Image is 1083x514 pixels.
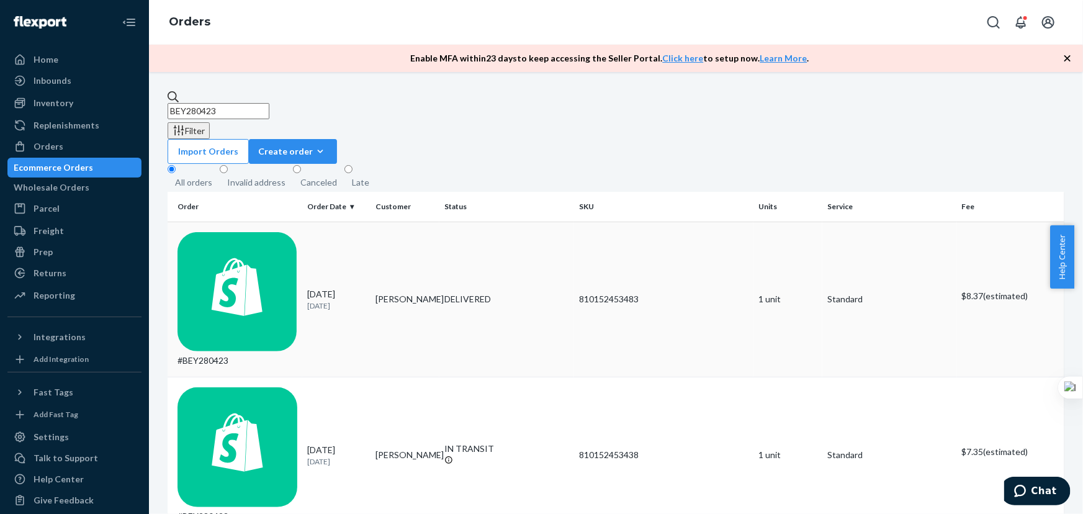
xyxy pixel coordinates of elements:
[300,176,337,189] div: Canceled
[34,452,98,464] div: Talk to Support
[34,97,73,109] div: Inventory
[7,263,142,283] a: Returns
[7,50,142,70] a: Home
[7,115,142,135] a: Replenishments
[827,449,952,461] p: Standard
[962,446,1054,458] p: $7.35
[7,407,142,422] a: Add Fast Tag
[34,53,58,66] div: Home
[981,10,1006,35] button: Open Search Box
[579,449,748,461] div: 810152453438
[302,192,371,222] th: Order Date
[14,16,66,29] img: Flexport logo
[34,225,64,237] div: Freight
[7,427,142,447] a: Settings
[1004,477,1071,508] iframe: Opens a widget where you can chat to one of our agents
[34,289,75,302] div: Reporting
[7,93,142,113] a: Inventory
[227,176,285,189] div: Invalid address
[117,10,142,35] button: Close Navigation
[760,53,807,63] a: Learn More
[178,232,297,367] div: #BEY280423
[439,192,574,222] th: Status
[34,331,86,343] div: Integrations
[293,165,301,173] input: Canceled
[984,446,1028,457] span: (estimated)
[159,4,220,40] ol: breadcrumbs
[169,15,210,29] a: Orders
[7,221,142,241] a: Freight
[962,290,1054,302] p: $8.37
[7,137,142,156] a: Orders
[753,222,822,377] td: 1 unit
[7,469,142,489] a: Help Center
[376,201,435,212] div: Customer
[168,103,269,119] input: Search orders
[984,291,1028,301] span: (estimated)
[1009,10,1033,35] button: Open notifications
[34,386,73,399] div: Fast Tags
[444,443,569,455] div: IN TRANSIT
[34,267,66,279] div: Returns
[307,288,366,311] div: [DATE]
[34,473,84,485] div: Help Center
[220,165,228,173] input: Invalid address
[827,293,952,305] p: Standard
[168,139,249,164] button: Import Orders
[168,122,210,139] button: Filter
[307,300,366,311] p: [DATE]
[34,354,89,364] div: Add Integration
[7,158,142,178] a: Ecommerce Orders
[7,71,142,91] a: Inbounds
[957,192,1064,222] th: Fee
[34,431,69,443] div: Settings
[34,409,78,420] div: Add Fast Tag
[168,165,176,173] input: All orders
[344,165,353,173] input: Late
[307,456,366,467] p: [DATE]
[173,124,205,137] div: Filter
[34,74,71,87] div: Inbounds
[352,176,369,189] div: Late
[663,53,704,63] a: Click here
[14,161,93,174] div: Ecommerce Orders
[34,119,99,132] div: Replenishments
[7,178,142,197] a: Wholesale Orders
[579,293,748,305] div: 810152453483
[249,139,337,164] button: Create order
[7,242,142,262] a: Prep
[822,192,957,222] th: Service
[168,192,302,222] th: Order
[175,176,212,189] div: All orders
[7,448,142,468] button: Talk to Support
[444,293,569,305] div: DELIVERED
[34,140,63,153] div: Orders
[753,192,822,222] th: Units
[7,199,142,219] a: Parcel
[7,352,142,367] a: Add Integration
[411,52,809,65] p: Enable MFA within 23 days to keep accessing the Seller Portal. to setup now. .
[34,494,94,507] div: Give Feedback
[307,444,366,467] div: [DATE]
[7,286,142,305] a: Reporting
[1050,225,1074,289] button: Help Center
[371,222,440,377] td: [PERSON_NAME]
[1036,10,1061,35] button: Open account menu
[7,490,142,510] button: Give Feedback
[14,181,89,194] div: Wholesale Orders
[7,382,142,402] button: Fast Tags
[258,145,328,158] div: Create order
[7,327,142,347] button: Integrations
[574,192,753,222] th: SKU
[34,202,60,215] div: Parcel
[34,246,53,258] div: Prep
